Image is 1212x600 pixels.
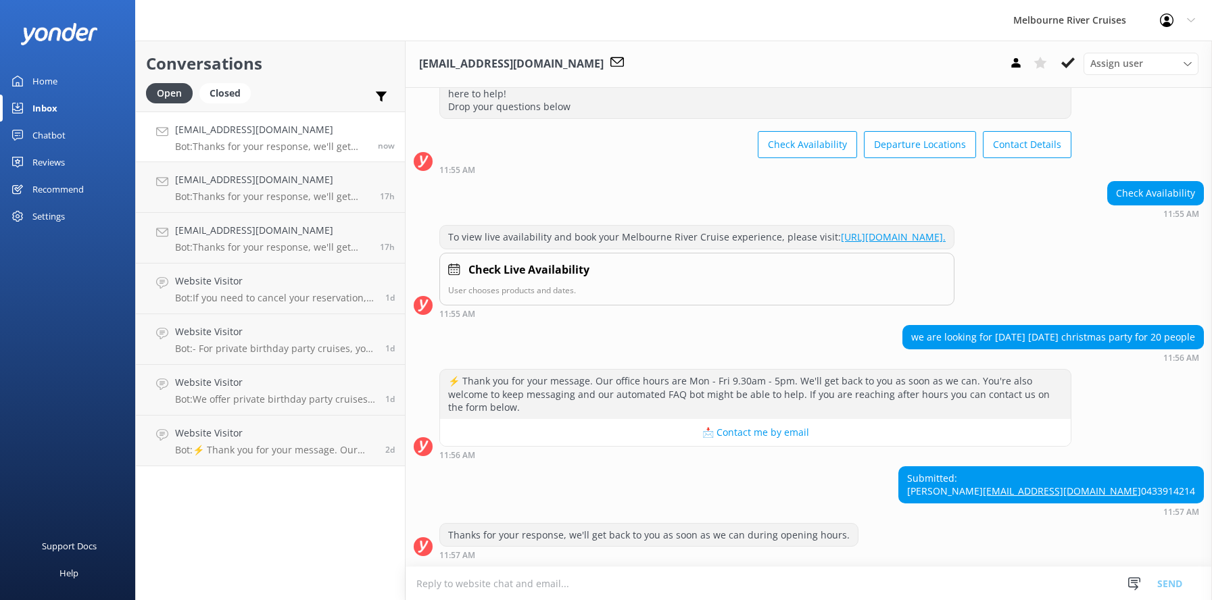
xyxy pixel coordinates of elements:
[385,393,395,405] span: Sep 10 2025 09:16pm (UTC +10:00) Australia/Sydney
[1163,508,1199,516] strong: 11:57 AM
[440,524,858,547] div: Thanks for your response, we'll get back to you as soon as we can during opening hours.
[32,122,66,149] div: Chatbot
[175,444,375,456] p: Bot: ⚡ Thank you for your message. Our office hours are Mon - Fri 9.30am - 5pm. We'll get back to...
[199,83,251,103] div: Closed
[32,203,65,230] div: Settings
[439,310,475,318] strong: 11:55 AM
[439,550,858,559] div: Sep 12 2025 11:57am (UTC +10:00) Australia/Sydney
[175,172,370,187] h4: [EMAIL_ADDRESS][DOMAIN_NAME]
[32,149,65,176] div: Reviews
[864,131,976,158] button: Departure Locations
[899,467,1203,503] div: Submitted: [PERSON_NAME] 0433914214
[385,292,395,303] span: Sep 11 2025 10:38am (UTC +10:00) Australia/Sydney
[136,213,405,264] a: [EMAIL_ADDRESS][DOMAIN_NAME]Bot:Thanks for your response, we'll get back to you as soon as we can...
[136,314,405,365] a: Website VisitorBot:- For private birthday party cruises, you can celebrate on the Yarra River wit...
[440,419,1071,446] button: 📩 Contact me by email
[1163,210,1199,218] strong: 11:55 AM
[440,370,1071,419] div: ⚡ Thank you for your message. Our office hours are Mon - Fri 9.30am - 5pm. We'll get back to you ...
[175,393,375,405] p: Bot: We offer private birthday party cruises for all ages on the Yarra River. You can enjoy sceni...
[32,95,57,122] div: Inbox
[439,450,1071,459] div: Sep 12 2025 11:56am (UTC +10:00) Australia/Sydney
[440,226,954,249] div: To view live availability and book your Melbourne River Cruise experience, please visit:
[439,309,954,318] div: Sep 12 2025 11:55am (UTC +10:00) Australia/Sydney
[385,343,395,354] span: Sep 11 2025 07:23am (UTC +10:00) Australia/Sydney
[902,353,1204,362] div: Sep 12 2025 11:56am (UTC +10:00) Australia/Sydney
[146,51,395,76] h2: Conversations
[380,191,395,202] span: Sep 11 2025 06:39pm (UTC +10:00) Australia/Sydney
[136,416,405,466] a: Website VisitorBot:⚡ Thank you for your message. Our office hours are Mon - Fri 9.30am - 5pm. We'...
[136,162,405,213] a: [EMAIL_ADDRESS][DOMAIN_NAME]Bot:Thanks for your response, we'll get back to you as soon as we can...
[903,326,1203,349] div: we are looking for [DATE] [DATE] christmas party for 20 people
[175,241,370,253] p: Bot: Thanks for your response, we'll get back to you as soon as we can during opening hours.
[175,292,375,304] p: Bot: If you need to cancel your reservation, please contact our team at [PHONE_NUMBER] or email [...
[983,484,1141,497] a: [EMAIL_ADDRESS][DOMAIN_NAME]
[448,284,946,297] p: User chooses products and dates.
[1084,53,1198,74] div: Assign User
[175,274,375,289] h4: Website Visitor
[20,23,98,45] img: yonder-white-logo.png
[136,264,405,314] a: Website VisitorBot:If you need to cancel your reservation, please contact our team at [PHONE_NUMB...
[1163,354,1199,362] strong: 11:56 AM
[1107,209,1204,218] div: Sep 12 2025 11:55am (UTC +10:00) Australia/Sydney
[439,165,1071,174] div: Sep 12 2025 11:55am (UTC +10:00) Australia/Sydney
[841,230,946,243] a: [URL][DOMAIN_NAME].
[199,85,258,100] a: Closed
[898,507,1204,516] div: Sep 12 2025 11:57am (UTC +10:00) Australia/Sydney
[59,559,78,586] div: Help
[380,241,395,253] span: Sep 11 2025 06:24pm (UTC +10:00) Australia/Sydney
[175,324,375,339] h4: Website Visitor
[175,375,375,390] h4: Website Visitor
[175,122,368,137] h4: [EMAIL_ADDRESS][DOMAIN_NAME]
[146,85,199,100] a: Open
[175,191,370,203] p: Bot: Thanks for your response, we'll get back to you as soon as we can during opening hours.
[1090,56,1143,71] span: Assign user
[175,141,368,153] p: Bot: Thanks for your response, we'll get back to you as soon as we can during opening hours.
[419,55,604,73] h3: [EMAIL_ADDRESS][DOMAIN_NAME]
[136,365,405,416] a: Website VisitorBot:We offer private birthday party cruises for all ages on the Yarra River. You c...
[175,426,375,441] h4: Website Visitor
[468,261,589,279] h4: Check Live Availability
[32,68,57,95] div: Home
[136,111,405,162] a: [EMAIL_ADDRESS][DOMAIN_NAME]Bot:Thanks for your response, we'll get back to you as soon as we can...
[758,131,857,158] button: Check Availability
[378,140,395,151] span: Sep 12 2025 11:57am (UTC +10:00) Australia/Sydney
[32,176,84,203] div: Recommend
[1108,182,1203,205] div: Check Availability
[175,223,370,238] h4: [EMAIL_ADDRESS][DOMAIN_NAME]
[385,444,395,455] span: Sep 10 2025 06:23am (UTC +10:00) Australia/Sydney
[439,166,475,174] strong: 11:55 AM
[983,131,1071,158] button: Contact Details
[439,551,475,559] strong: 11:57 AM
[146,83,193,103] div: Open
[175,343,375,355] p: Bot: - For private birthday party cruises, you can celebrate on the Yarra River with scenic views...
[439,451,475,459] strong: 11:56 AM
[42,532,97,559] div: Support Docs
